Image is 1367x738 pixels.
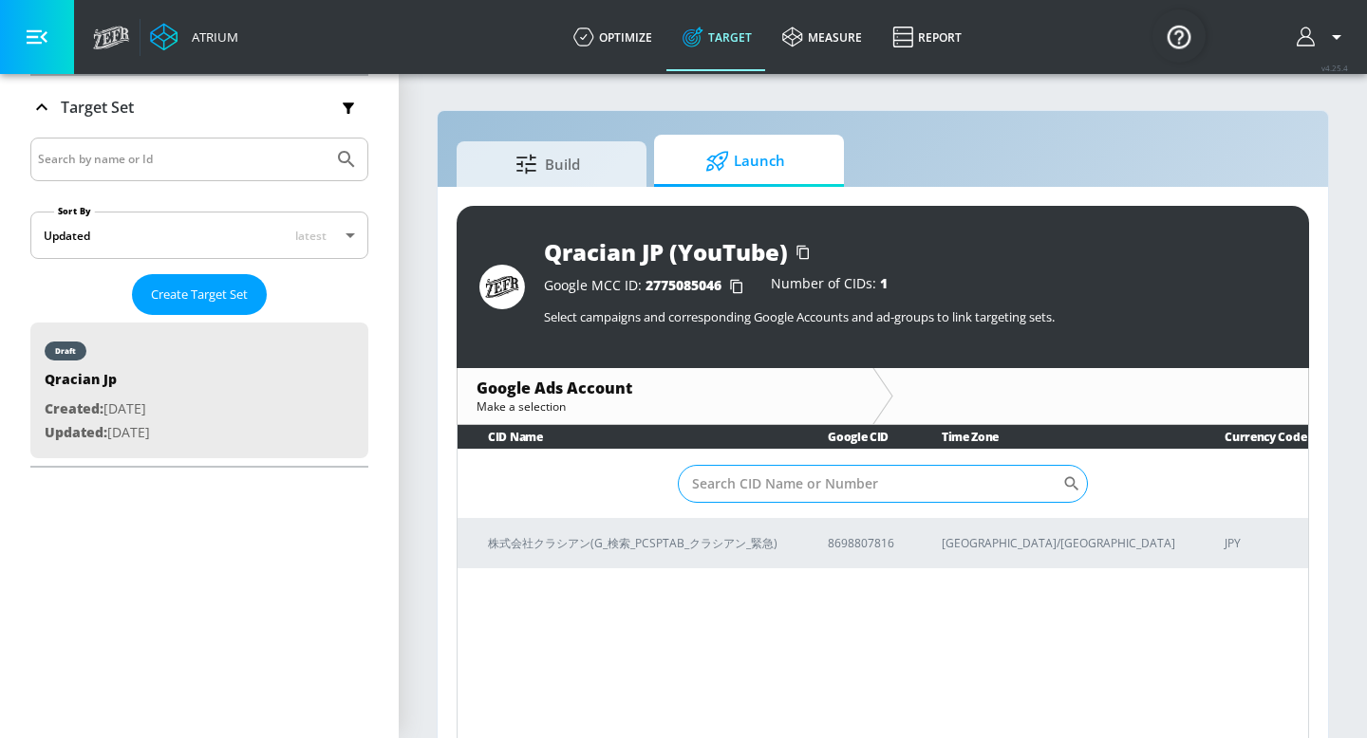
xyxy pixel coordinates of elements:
span: Launch [673,138,817,184]
p: 株式会社クラシアン(G_検索_PCSPTAB_クラシアン_緊急) [488,533,782,553]
div: Google MCC ID: [544,277,752,296]
span: v 4.25.4 [1321,63,1348,73]
span: Build [476,141,620,187]
div: Qracian JP (YouTube) [544,236,788,268]
div: Target Set [30,76,368,138]
a: Report [877,3,977,71]
p: JPY [1225,533,1293,553]
div: Updated [44,228,90,244]
div: Make a selection [477,398,853,415]
label: Sort By [54,205,95,217]
span: Updated: [45,423,107,441]
button: Create Target Set [132,274,267,315]
nav: list of Target Set [30,315,368,466]
div: Search CID Name or Number [678,465,1088,503]
p: [GEOGRAPHIC_DATA]/[GEOGRAPHIC_DATA] [942,533,1179,553]
p: Select campaigns and corresponding Google Accounts and ad-groups to link targeting sets. [544,308,1286,325]
th: CID Name [458,425,797,449]
span: 1 [880,274,888,292]
a: measure [767,3,877,71]
input: Search CID Name or Number [678,465,1062,503]
div: Number of CIDs: [771,277,888,296]
p: [DATE] [45,421,150,445]
button: Open Resource Center [1152,9,1206,63]
a: Atrium [150,23,238,51]
span: Created: [45,399,103,417]
div: Target Set [30,138,368,466]
div: Google Ads AccountMake a selection [458,368,872,424]
div: draftQracian JpCreated:[DATE]Updated:[DATE] [30,323,368,458]
p: [DATE] [45,397,150,421]
div: Google Ads Account [477,378,853,398]
p: 8698807816 [828,533,896,553]
th: Currency Code [1194,425,1308,449]
th: Google CID [797,425,911,449]
span: latest [295,228,327,244]
a: optimize [558,3,667,71]
div: Atrium [184,28,238,46]
span: 2775085046 [646,276,721,294]
a: Target [667,3,767,71]
span: Create Target Set [151,284,248,305]
div: draft [55,346,76,356]
input: Search by name or Id [38,147,326,172]
th: Time Zone [911,425,1194,449]
p: Target Set [61,97,134,118]
div: Qracian Jp [45,370,150,397]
